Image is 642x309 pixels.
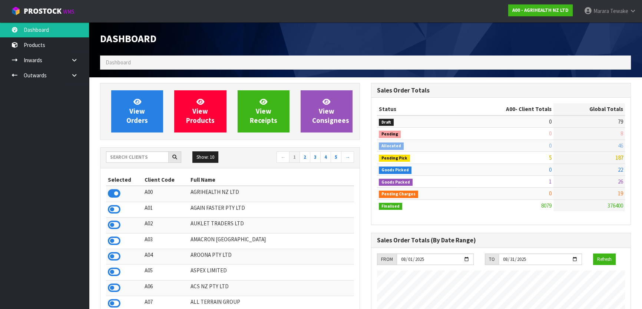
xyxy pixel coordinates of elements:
[593,253,616,265] button: Refresh
[186,97,215,125] span: View Products
[541,202,552,209] span: 8079
[377,103,459,115] th: Status
[143,265,189,280] td: A05
[610,7,628,14] span: Tewake
[312,97,349,125] span: View Consignees
[106,174,143,186] th: Selected
[549,190,552,197] span: 0
[331,151,341,163] a: 5
[189,233,354,249] td: AMACRON [GEOGRAPHIC_DATA]
[277,151,289,163] a: ←
[106,59,131,66] span: Dashboard
[377,87,625,94] h3: Sales Order Totals
[553,103,625,115] th: Global Totals
[512,7,569,13] strong: A00 - AGRIHEALTH NZ LTD
[143,186,189,202] td: A00
[100,32,156,45] span: Dashboard
[189,249,354,265] td: AROONA PTY LTD
[618,178,623,185] span: 26
[459,103,553,115] th: - Client Totals
[618,142,623,149] span: 46
[549,142,552,149] span: 0
[250,97,277,125] span: View Receipts
[377,253,397,265] div: FROM
[618,118,623,125] span: 79
[506,105,515,112] span: A00
[549,166,552,173] span: 0
[106,151,169,163] input: Search clients
[379,179,413,186] span: Goods Packed
[300,151,310,163] a: 2
[379,131,401,138] span: Pending
[143,174,189,186] th: Client Code
[143,218,189,233] td: A02
[236,151,354,164] nav: Page navigation
[289,151,300,163] a: 1
[126,97,148,125] span: View Orders
[379,155,410,162] span: Pending Pick
[615,154,623,161] span: 187
[189,280,354,296] td: ACS NZ PTY LTD
[189,186,354,202] td: AGRIHEALTH NZ LTD
[608,202,623,209] span: 376400
[143,280,189,296] td: A06
[549,154,552,161] span: 5
[111,90,163,132] a: ViewOrders
[189,218,354,233] td: AUKLET TRADERS LTD
[593,7,609,14] span: Marara
[174,90,226,132] a: ViewProducts
[379,142,404,150] span: Allocated
[549,178,552,185] span: 1
[618,166,623,173] span: 22
[379,119,394,126] span: Draft
[379,167,411,174] span: Goods Picked
[310,151,321,163] a: 3
[63,8,75,15] small: WMS
[549,118,552,125] span: 0
[320,151,331,163] a: 4
[379,203,402,210] span: Finalised
[189,202,354,217] td: AGAIN FASTER PTY LTD
[377,237,625,244] h3: Sales Order Totals (By Date Range)
[189,265,354,280] td: ASPEX LIMITED
[508,4,573,16] a: A00 - AGRIHEALTH NZ LTD
[549,130,552,137] span: 0
[143,202,189,217] td: A01
[24,6,62,16] span: ProStock
[238,90,289,132] a: ViewReceipts
[485,253,499,265] div: TO
[301,90,353,132] a: ViewConsignees
[11,6,20,16] img: cube-alt.png
[341,151,354,163] a: →
[143,233,189,249] td: A03
[379,191,418,198] span: Pending Charges
[621,130,623,137] span: 8
[192,151,218,163] button: Show: 10
[189,174,354,186] th: Full Name
[618,190,623,197] span: 19
[143,249,189,265] td: A04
